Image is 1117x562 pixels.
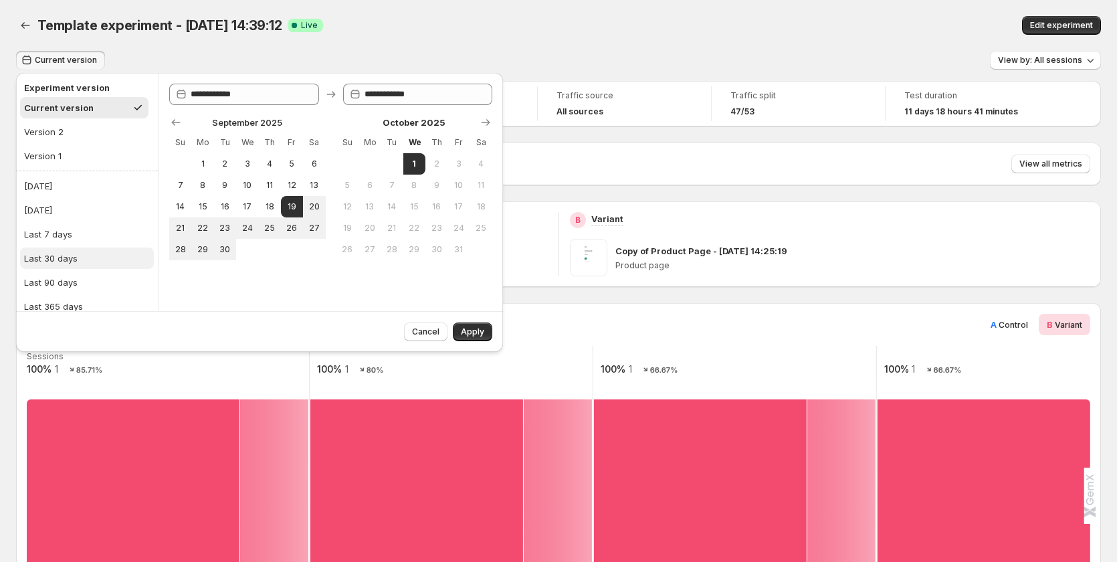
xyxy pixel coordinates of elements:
[381,239,403,260] button: Tuesday October 28 2025
[453,137,464,148] span: Fr
[169,239,191,260] button: Sunday September 28 2025
[1030,20,1093,31] span: Edit experiment
[1019,159,1082,169] span: View all metrics
[403,175,425,196] button: Wednesday October 8 2025
[219,223,231,233] span: 23
[303,217,325,239] button: Saturday September 27 2025
[241,223,253,233] span: 24
[386,137,397,148] span: Tu
[197,244,208,255] span: 29
[431,137,442,148] span: Th
[286,180,298,191] span: 12
[403,239,425,260] button: Wednesday October 29 2025
[286,159,298,169] span: 5
[303,153,325,175] button: Saturday September 6 2025
[998,55,1082,66] span: View by: All sessions
[342,223,353,233] span: 19
[55,363,58,375] text: 1
[20,199,154,221] button: [DATE]
[16,16,35,35] button: Back
[453,322,492,341] button: Apply
[236,132,258,153] th: Wednesday
[364,244,375,255] span: 27
[219,201,231,212] span: 16
[556,106,603,117] h4: All sources
[431,159,442,169] span: 2
[409,137,420,148] span: We
[336,239,359,260] button: Sunday October 26 2025
[470,196,492,217] button: Saturday October 18 2025
[175,244,186,255] span: 28
[169,175,191,196] button: Sunday September 7 2025
[303,196,325,217] button: Saturday September 20 2025
[342,137,353,148] span: Su
[264,159,275,169] span: 4
[336,196,359,217] button: Sunday October 12 2025
[175,223,186,233] span: 21
[191,153,213,175] button: Monday September 1 2025
[308,159,320,169] span: 6
[476,180,487,191] span: 11
[20,145,148,167] button: Version 1
[629,363,632,375] text: 1
[24,203,52,217] div: [DATE]
[381,196,403,217] button: Tuesday October 14 2025
[37,17,282,33] span: Template experiment - [DATE] 14:39:12
[1011,155,1090,173] button: View all metrics
[461,326,484,337] span: Apply
[191,196,213,217] button: Monday September 15 2025
[425,217,447,239] button: Thursday October 23 2025
[264,180,275,191] span: 11
[425,175,447,196] button: Thursday October 9 2025
[214,196,236,217] button: Tuesday September 16 2025
[386,180,397,191] span: 7
[197,201,208,212] span: 15
[317,363,342,375] text: 100%
[364,180,375,191] span: 6
[904,90,1041,101] span: Test duration
[453,223,464,233] span: 24
[409,159,420,169] span: 1
[175,180,186,191] span: 7
[24,179,52,193] div: [DATE]
[991,319,997,330] span: A
[24,81,144,94] h2: Experiment version
[342,180,353,191] span: 5
[241,180,253,191] span: 10
[281,217,303,239] button: Friday September 26 2025
[476,223,487,233] span: 25
[404,322,447,341] button: Cancel
[175,137,186,148] span: Su
[258,196,280,217] button: Thursday September 18 2025
[431,223,442,233] span: 23
[342,201,353,212] span: 12
[169,217,191,239] button: Sunday September 21 2025
[409,223,420,233] span: 22
[381,217,403,239] button: Tuesday October 21 2025
[219,137,231,148] span: Tu
[308,180,320,191] span: 13
[336,175,359,196] button: Sunday October 5 2025
[24,227,72,241] div: Last 7 days
[308,137,320,148] span: Sa
[409,244,420,255] span: 29
[381,175,403,196] button: Tuesday October 7 2025
[20,121,148,143] button: Version 2
[303,132,325,153] th: Saturday
[650,365,678,375] text: 66.67%
[258,153,280,175] button: Thursday September 4 2025
[431,244,442,255] span: 30
[264,201,275,212] span: 18
[730,106,754,117] span: 47/53
[241,201,253,212] span: 17
[359,175,381,196] button: Monday October 6 2025
[342,244,353,255] span: 26
[281,132,303,153] th: Friday
[476,201,487,212] span: 18
[197,223,208,233] span: 22
[264,223,275,233] span: 25
[281,196,303,217] button: Start of range Friday September 19 2025
[453,159,464,169] span: 3
[386,201,397,212] span: 14
[386,244,397,255] span: 28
